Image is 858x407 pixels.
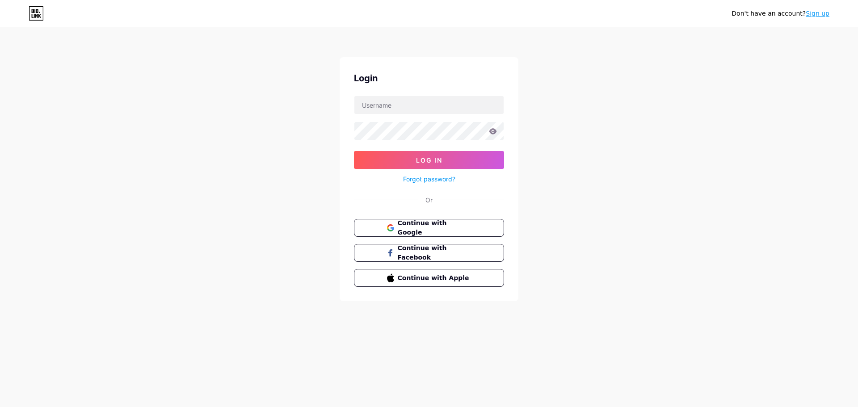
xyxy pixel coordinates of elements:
[398,243,471,262] span: Continue with Facebook
[732,9,829,18] div: Don't have an account?
[398,218,471,237] span: Continue with Google
[354,219,504,237] button: Continue with Google
[354,96,504,114] input: Username
[416,156,442,164] span: Log In
[806,10,829,17] a: Sign up
[354,269,504,287] button: Continue with Apple
[398,273,471,283] span: Continue with Apple
[425,195,433,205] div: Or
[354,151,504,169] button: Log In
[403,174,455,184] a: Forgot password?
[354,244,504,262] button: Continue with Facebook
[354,71,504,85] div: Login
